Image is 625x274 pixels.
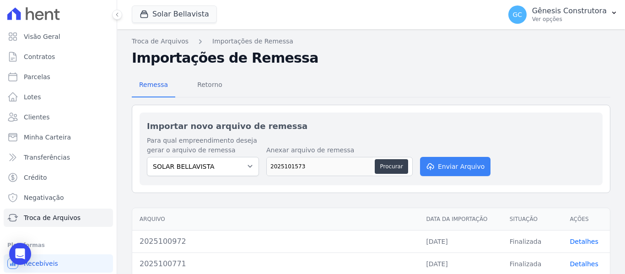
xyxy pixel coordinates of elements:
[24,259,58,268] span: Recebíveis
[192,75,228,94] span: Retorno
[24,72,50,81] span: Parcelas
[24,32,60,41] span: Visão Geral
[147,120,595,132] h2: Importar novo arquivo de remessa
[4,68,113,86] a: Parcelas
[501,2,625,27] button: GC Gênesis Construtora Ver opções
[24,92,41,102] span: Lotes
[24,113,49,122] span: Clientes
[132,74,230,97] nav: Tab selector
[24,133,71,142] span: Minha Carteira
[9,243,31,265] div: Open Intercom Messenger
[24,153,70,162] span: Transferências
[4,128,113,146] a: Minha Carteira
[132,74,175,97] a: Remessa
[4,148,113,167] a: Transferências
[563,208,610,231] th: Ações
[4,88,113,106] a: Lotes
[419,230,502,253] td: [DATE]
[24,52,55,61] span: Contratos
[190,74,230,97] a: Retorno
[147,136,259,155] label: Para qual empreendimento deseja gerar o arquivo de remessa
[7,240,109,251] div: Plataformas
[532,16,607,23] p: Ver opções
[570,238,598,245] a: Detalhes
[24,173,47,182] span: Crédito
[4,188,113,207] a: Negativação
[266,145,413,155] label: Anexar arquivo de remessa
[570,260,598,268] a: Detalhes
[4,254,113,273] a: Recebíveis
[212,37,293,46] a: Importações de Remessa
[512,11,522,18] span: GC
[24,213,81,222] span: Troca de Arquivos
[502,208,563,231] th: Situação
[4,27,113,46] a: Visão Geral
[532,6,607,16] p: Gênesis Construtora
[24,193,64,202] span: Negativação
[419,208,502,231] th: Data da Importação
[502,230,563,253] td: Finalizada
[132,208,419,231] th: Arquivo
[132,37,189,46] a: Troca de Arquivos
[132,5,217,23] button: Solar Bellavista
[4,48,113,66] a: Contratos
[4,209,113,227] a: Troca de Arquivos
[4,108,113,126] a: Clientes
[140,258,411,269] div: 2025100771
[420,157,490,176] button: Enviar Arquivo
[375,159,408,174] button: Procurar
[132,37,610,46] nav: Breadcrumb
[134,75,173,94] span: Remessa
[4,168,113,187] a: Crédito
[140,236,411,247] div: 2025100972
[132,50,610,66] h2: Importações de Remessa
